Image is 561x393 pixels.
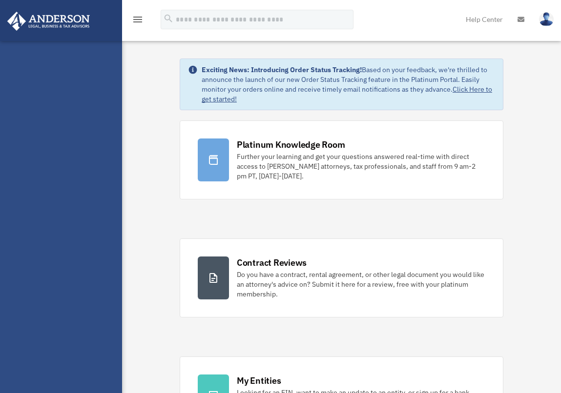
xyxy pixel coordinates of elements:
div: Based on your feedback, we're thrilled to announce the launch of our new Order Status Tracking fe... [202,65,495,104]
a: menu [132,17,144,25]
div: Do you have a contract, rental agreement, or other legal document you would like an attorney's ad... [237,270,485,299]
img: User Pic [539,12,554,26]
a: Click Here to get started! [202,85,492,103]
strong: Exciting News: Introducing Order Status Tracking! [202,65,362,74]
a: Contract Reviews Do you have a contract, rental agreement, or other legal document you would like... [180,238,503,317]
a: Platinum Knowledge Room Further your learning and get your questions answered real-time with dire... [180,120,503,199]
div: My Entities [237,374,281,387]
i: menu [132,14,144,25]
div: Contract Reviews [237,256,307,269]
div: Platinum Knowledge Room [237,138,345,151]
div: Further your learning and get your questions answered real-time with direct access to [PERSON_NAM... [237,152,485,181]
i: search [163,13,174,24]
img: Anderson Advisors Platinum Portal [4,12,93,31]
